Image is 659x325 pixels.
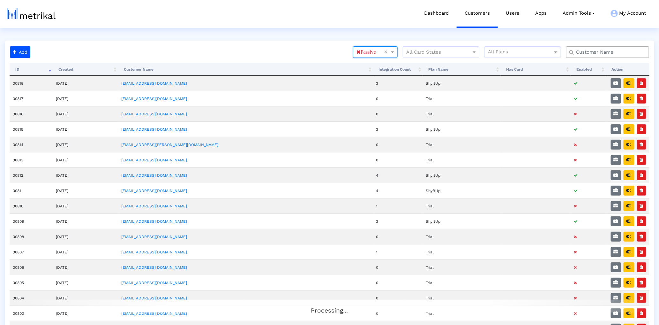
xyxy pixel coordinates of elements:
td: 3 [373,76,423,91]
td: 0 [373,259,423,275]
a: [EMAIL_ADDRESS][DOMAIN_NAME] [121,311,187,316]
a: [EMAIL_ADDRESS][DOMAIN_NAME] [121,127,187,132]
a: [EMAIL_ADDRESS][DOMAIN_NAME] [121,158,187,162]
td: [DATE] [53,275,118,290]
td: [DATE] [53,213,118,229]
td: Trial [423,259,501,275]
td: 30809 [10,213,53,229]
td: [DATE] [53,306,118,321]
input: Customer Name [572,49,647,56]
td: Trial [423,137,501,152]
a: [EMAIL_ADDRESS][DOMAIN_NAME] [121,296,187,300]
td: [DATE] [53,121,118,137]
td: 30806 [10,259,53,275]
td: 30815 [10,121,53,137]
td: 30805 [10,275,53,290]
td: 0 [373,137,423,152]
th: Action [606,63,649,76]
td: 0 [373,275,423,290]
td: 0 [373,229,423,244]
a: [EMAIL_ADDRESS][DOMAIN_NAME] [121,112,187,116]
span: Clear all [384,48,389,56]
td: Trial [423,275,501,290]
a: [EMAIL_ADDRESS][DOMAIN_NAME] [121,173,187,178]
td: 1 [373,198,423,213]
th: Enabled: activate to sort column ascending [571,63,606,76]
input: All Plans [488,48,554,57]
td: Trial [423,91,501,106]
img: my-account-menu-icon.png [611,10,618,17]
td: 0 [373,106,423,121]
td: Trial [423,290,501,306]
td: [DATE] [53,229,118,244]
td: 3 [373,213,423,229]
a: [EMAIL_ADDRESS][DOMAIN_NAME] [121,250,187,254]
a: [EMAIL_ADDRESS][DOMAIN_NAME] [121,204,187,208]
td: 30814 [10,137,53,152]
td: Trial [423,152,501,167]
td: 30816 [10,106,53,121]
td: [DATE] [53,290,118,306]
td: 30818 [10,76,53,91]
td: Trial [423,244,501,259]
td: 30813 [10,152,53,167]
a: [EMAIL_ADDRESS][DOMAIN_NAME] [121,265,187,270]
th: Created: activate to sort column ascending [53,63,118,76]
td: Trial [423,106,501,121]
td: [DATE] [53,183,118,198]
a: [EMAIL_ADDRESS][DOMAIN_NAME] [121,189,187,193]
td: 30807 [10,244,53,259]
td: [DATE] [53,152,118,167]
td: 30808 [10,229,53,244]
td: 0 [373,152,423,167]
td: 30803 [10,306,53,321]
div: Processing... [10,300,649,313]
a: [EMAIL_ADDRESS][DOMAIN_NAME] [121,97,187,101]
td: ShyftUp [423,167,501,183]
a: [EMAIL_ADDRESS][DOMAIN_NAME] [121,235,187,239]
input: All Card States [406,48,464,57]
a: [EMAIL_ADDRESS][PERSON_NAME][DOMAIN_NAME] [121,143,218,147]
td: ShyftUp [423,121,501,137]
td: [DATE] [53,106,118,121]
td: 4 [373,167,423,183]
td: [DATE] [53,259,118,275]
a: [EMAIL_ADDRESS][DOMAIN_NAME] [121,281,187,285]
td: [DATE] [53,244,118,259]
td: 0 [373,306,423,321]
td: 0 [373,91,423,106]
th: Plan Name: activate to sort column ascending [423,63,501,76]
td: 4 [373,183,423,198]
td: Trial [423,229,501,244]
th: Customer Name: activate to sort column ascending [118,63,373,76]
td: [DATE] [53,76,118,91]
td: 30812 [10,167,53,183]
button: Add [10,46,30,58]
th: ID: activate to sort column ascending [10,63,53,76]
td: 30811 [10,183,53,198]
td: 1 [373,244,423,259]
th: Integration Count: activate to sort column ascending [373,63,423,76]
td: [DATE] [53,91,118,106]
td: [DATE] [53,167,118,183]
a: [EMAIL_ADDRESS][DOMAIN_NAME] [121,219,187,224]
td: 30804 [10,290,53,306]
td: 0 [373,290,423,306]
td: 30810 [10,198,53,213]
td: 30817 [10,91,53,106]
td: Trial [423,306,501,321]
td: Trial [423,198,501,213]
td: 3 [373,121,423,137]
td: ShyftUp [423,183,501,198]
td: [DATE] [53,137,118,152]
img: metrical-logo-light.png [7,8,56,19]
td: ShyftUp [423,76,501,91]
th: Has Card: activate to sort column ascending [501,63,571,76]
td: [DATE] [53,198,118,213]
a: [EMAIL_ADDRESS][DOMAIN_NAME] [121,81,187,86]
td: ShyftUp [423,213,501,229]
